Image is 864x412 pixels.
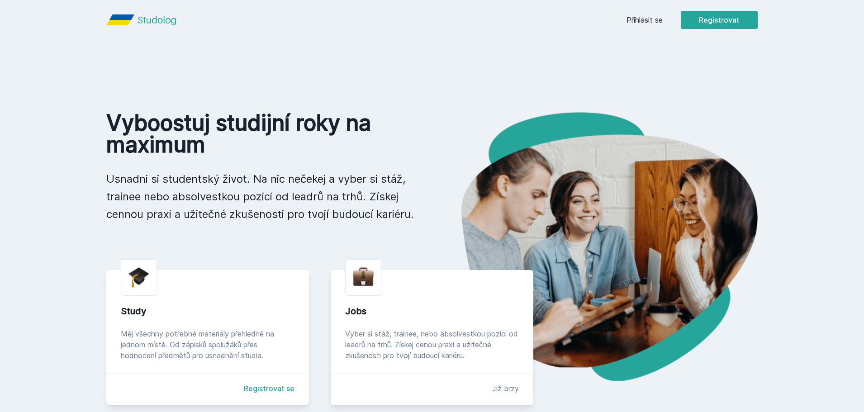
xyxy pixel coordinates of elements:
h1: Vyboostuj studijní roky na maximum [106,112,418,156]
div: Již brzy [492,383,519,394]
img: graduation-cap.png [128,267,149,288]
div: Study [121,305,294,317]
p: Usnadni si studentský život. Na nic nečekej a vyber si stáž, trainee nebo absolvestkou pozici od ... [106,170,418,223]
div: Měj všechny potřebné materiály přehledně na jednom místě. Od zápisků spolužáků přes hodnocení pře... [121,328,294,361]
div: Jobs [345,305,519,317]
img: hero.png [432,112,758,381]
img: briefcase.png [353,265,374,288]
a: Přihlásit se [627,14,663,25]
a: Registrovat se [244,383,294,394]
button: Registrovat [681,11,758,29]
div: Vyber si stáž, trainee, nebo absolvestkou pozici od leadrů na trhů. Získej cenou praxi a užitečné... [345,328,519,361]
